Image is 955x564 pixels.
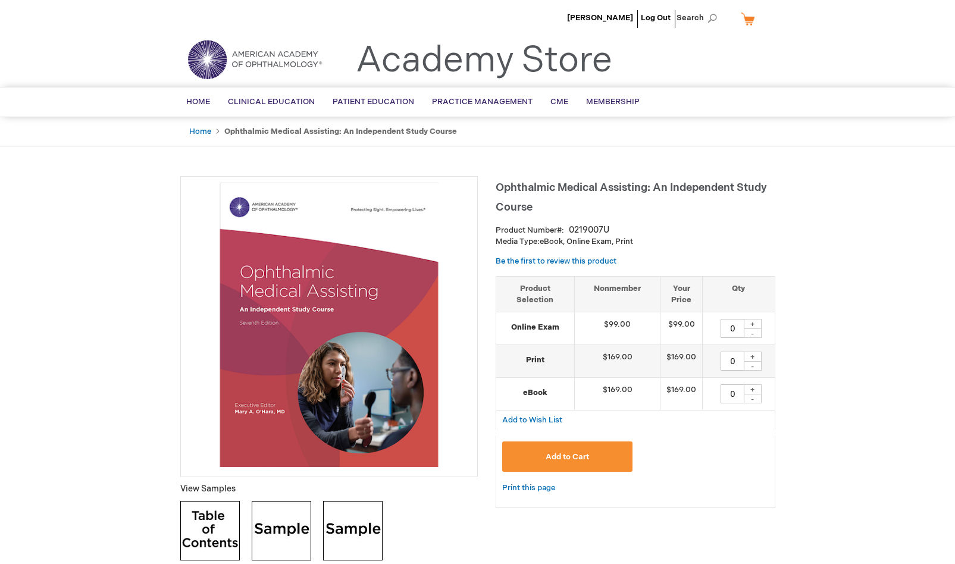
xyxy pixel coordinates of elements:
[496,256,616,266] a: Be the first to review this product
[496,181,767,214] span: Ophthalmic Medical Assisting: An Independent Study Course
[660,312,703,345] td: $99.00
[502,387,569,399] strong: eBook
[744,328,762,338] div: -
[660,378,703,411] td: $169.00
[660,276,703,312] th: Your Price
[187,183,471,467] img: Ophthalmic Medical Assisting: An Independent Study Course
[744,361,762,371] div: -
[586,97,640,106] span: Membership
[180,501,240,560] img: Click to view
[660,345,703,378] td: $169.00
[721,319,744,338] input: Qty
[502,481,555,496] a: Print this page
[502,441,633,472] button: Add to Cart
[186,97,210,106] span: Home
[575,345,660,378] td: $169.00
[224,127,457,136] strong: Ophthalmic Medical Assisting: An Independent Study Course
[323,501,383,560] img: Click to view
[575,378,660,411] td: $169.00
[432,97,533,106] span: Practice Management
[502,355,569,366] strong: Print
[550,97,568,106] span: CME
[496,237,540,246] strong: Media Type:
[180,483,478,495] p: View Samples
[744,352,762,362] div: +
[677,6,722,30] span: Search
[356,39,612,82] a: Academy Store
[502,415,562,425] a: Add to Wish List
[228,97,315,106] span: Clinical Education
[496,225,564,235] strong: Product Number
[744,394,762,403] div: -
[567,13,633,23] a: [PERSON_NAME]
[496,276,575,312] th: Product Selection
[252,501,311,560] img: Click to view
[703,276,775,312] th: Qty
[744,384,762,394] div: +
[333,97,414,106] span: Patient Education
[721,352,744,371] input: Qty
[502,322,569,333] strong: Online Exam
[575,276,660,312] th: Nonmember
[496,236,775,247] p: eBook, Online Exam, Print
[721,384,744,403] input: Qty
[641,13,671,23] a: Log Out
[569,224,609,236] div: 0219007U
[744,319,762,329] div: +
[189,127,211,136] a: Home
[575,312,660,345] td: $99.00
[546,452,589,462] span: Add to Cart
